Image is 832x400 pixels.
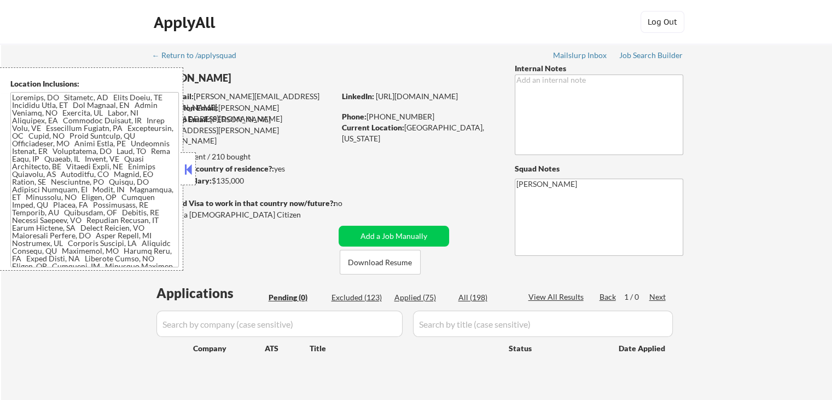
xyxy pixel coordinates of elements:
[152,51,247,62] a: ← Return to /applysquad
[153,198,335,208] strong: Will need Visa to work in that country now/future?:
[154,102,335,124] div: [PERSON_NAME][EMAIL_ADDRESS][DOMAIN_NAME]
[515,163,683,174] div: Squad Notes
[619,343,667,354] div: Date Applied
[153,114,335,146] div: [PERSON_NAME][EMAIL_ADDRESS][PERSON_NAME][DOMAIN_NAME]
[340,250,421,275] button: Download Resume
[624,292,649,302] div: 1 / 0
[10,78,179,89] div: Location Inclusions:
[334,198,365,209] div: no
[154,91,335,112] div: [PERSON_NAME][EMAIL_ADDRESS][DOMAIN_NAME]
[515,63,683,74] div: Internal Notes
[342,112,366,121] strong: Phone:
[339,226,449,247] button: Add a Job Manually
[649,292,667,302] div: Next
[376,92,458,101] a: [URL][DOMAIN_NAME]
[193,343,265,354] div: Company
[156,287,265,300] div: Applications
[553,51,608,62] a: Mailslurp Inbox
[152,52,247,59] div: ← Return to /applysquad
[153,209,338,220] div: Yes, I am a [DEMOGRAPHIC_DATA] Citizen
[600,292,617,302] div: Back
[641,11,684,33] button: Log Out
[156,311,403,337] input: Search by company (case sensitive)
[458,292,513,303] div: All (198)
[153,164,274,173] strong: Can work in country of residence?:
[153,151,335,162] div: 75 sent / 210 bought
[153,175,335,186] div: $135,000
[310,343,498,354] div: Title
[342,111,497,122] div: [PHONE_NUMBER]
[265,343,310,354] div: ATS
[394,292,449,303] div: Applied (75)
[342,92,374,101] strong: LinkedIn:
[528,292,587,302] div: View All Results
[413,311,673,337] input: Search by title (case sensitive)
[153,71,378,85] div: [PERSON_NAME]
[153,163,331,174] div: yes
[553,52,608,59] div: Mailslurp Inbox
[509,338,603,358] div: Status
[269,292,323,303] div: Pending (0)
[619,52,683,59] div: Job Search Builder
[619,51,683,62] a: Job Search Builder
[154,13,218,32] div: ApplyAll
[331,292,386,303] div: Excluded (123)
[342,122,497,144] div: [GEOGRAPHIC_DATA], [US_STATE]
[342,123,404,132] strong: Current Location:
